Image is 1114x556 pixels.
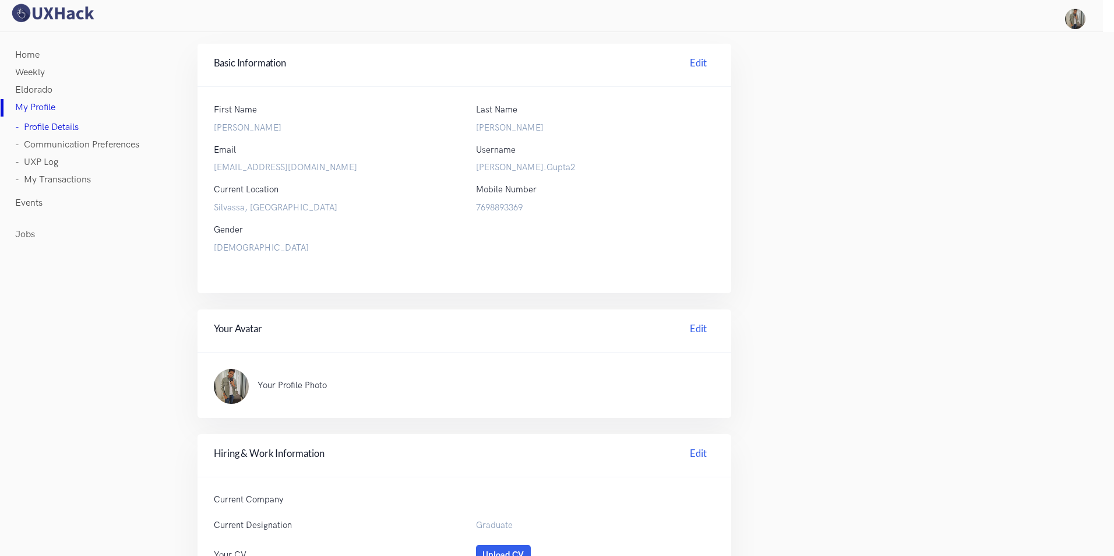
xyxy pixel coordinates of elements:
[476,103,517,117] label: Last Name
[214,103,257,117] label: First Name
[476,143,516,157] label: Username
[682,322,714,340] a: Edit
[15,154,58,171] a: - UXP Log
[15,195,43,212] a: Events
[214,446,715,464] h4: Hiring & Work Information
[214,369,249,404] img: ...
[214,161,453,175] label: [EMAIL_ADDRESS][DOMAIN_NAME]
[15,119,79,136] a: - Profile Details
[15,47,40,64] a: Home
[476,201,715,215] label: 7698893369
[476,161,715,175] label: [PERSON_NAME].Gupta2
[476,520,513,530] span: Graduate
[214,201,453,215] label: Silvassa, [GEOGRAPHIC_DATA]
[214,241,715,255] label: [DEMOGRAPHIC_DATA]
[15,171,91,189] a: - My Transactions
[9,3,96,23] img: UXHack logo
[214,494,453,506] p: Current Company
[214,143,236,157] label: Email
[15,99,55,117] a: My Profile
[15,136,139,154] a: - Communication Preferences
[214,183,278,197] label: Current Location
[214,322,715,340] h4: Your Avatar
[214,519,453,532] p: Current Designation
[214,56,715,74] h4: Basic Information
[15,64,45,82] a: Weekly
[258,379,692,392] p: Your Profile Photo
[1065,9,1085,29] img: Your profile pic
[214,223,243,237] label: Gender
[15,226,35,244] a: Jobs
[476,121,715,135] label: [PERSON_NAME]
[214,121,453,135] label: [PERSON_NAME]
[15,82,52,99] a: Eldorado
[476,183,537,197] label: Mobile Number
[682,446,714,464] a: Edit
[682,56,714,74] a: Edit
